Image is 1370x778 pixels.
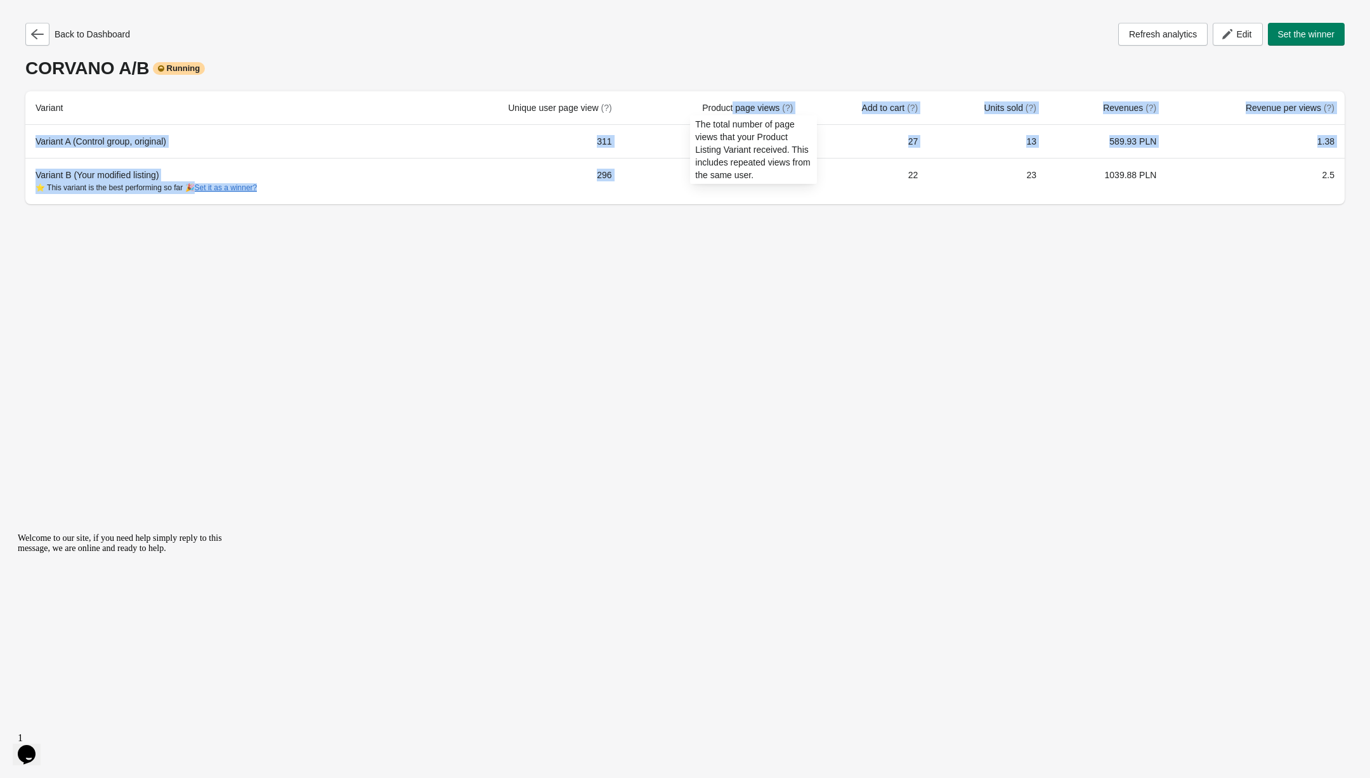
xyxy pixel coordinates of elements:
[1145,103,1156,113] span: (?)
[1118,23,1208,46] button: Refresh analytics
[1278,29,1335,39] span: Set the winner
[1268,23,1345,46] button: Set the winner
[1047,125,1166,158] td: 589.93 PLN
[803,158,928,204] td: 22
[928,125,1047,158] td: 13
[1324,103,1334,113] span: (?)
[702,103,793,113] span: Product page views
[984,103,1036,113] span: Units sold
[36,169,410,194] div: Variant B (Your modified listing)
[5,5,233,25] div: Welcome to our site, if you need help simply reply to this message, we are online and ready to help.
[803,125,928,158] td: 27
[928,158,1047,204] td: 23
[907,103,918,113] span: (?)
[508,103,611,113] span: Unique user page view
[36,181,410,194] div: ⭐ This variant is the best performing so far 🎉
[5,5,209,25] span: Welcome to our site, if you need help simply reply to this message, we are online and ready to help.
[195,183,258,192] button: Set it as a winner?
[862,103,918,113] span: Add to cart
[25,23,130,46] div: Back to Dashboard
[153,62,205,75] div: Running
[622,158,804,204] td: 416
[13,528,241,721] iframe: chat widget
[782,103,793,113] span: (?)
[1129,29,1197,39] span: Refresh analytics
[1166,158,1345,204] td: 2.5
[601,103,612,113] span: (?)
[420,125,622,158] td: 311
[1047,158,1166,204] td: 1039.88 PLN
[25,58,1345,79] div: CORVANO A/B
[25,91,420,125] th: Variant
[13,727,53,765] iframe: chat widget
[420,158,622,204] td: 296
[1166,125,1345,158] td: 1.38
[1213,23,1262,46] button: Edit
[622,125,804,158] td: 428
[36,135,410,148] div: Variant A (Control group, original)
[1246,103,1334,113] span: Revenue per views
[1026,103,1036,113] span: (?)
[1236,29,1251,39] span: Edit
[1103,103,1156,113] span: Revenues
